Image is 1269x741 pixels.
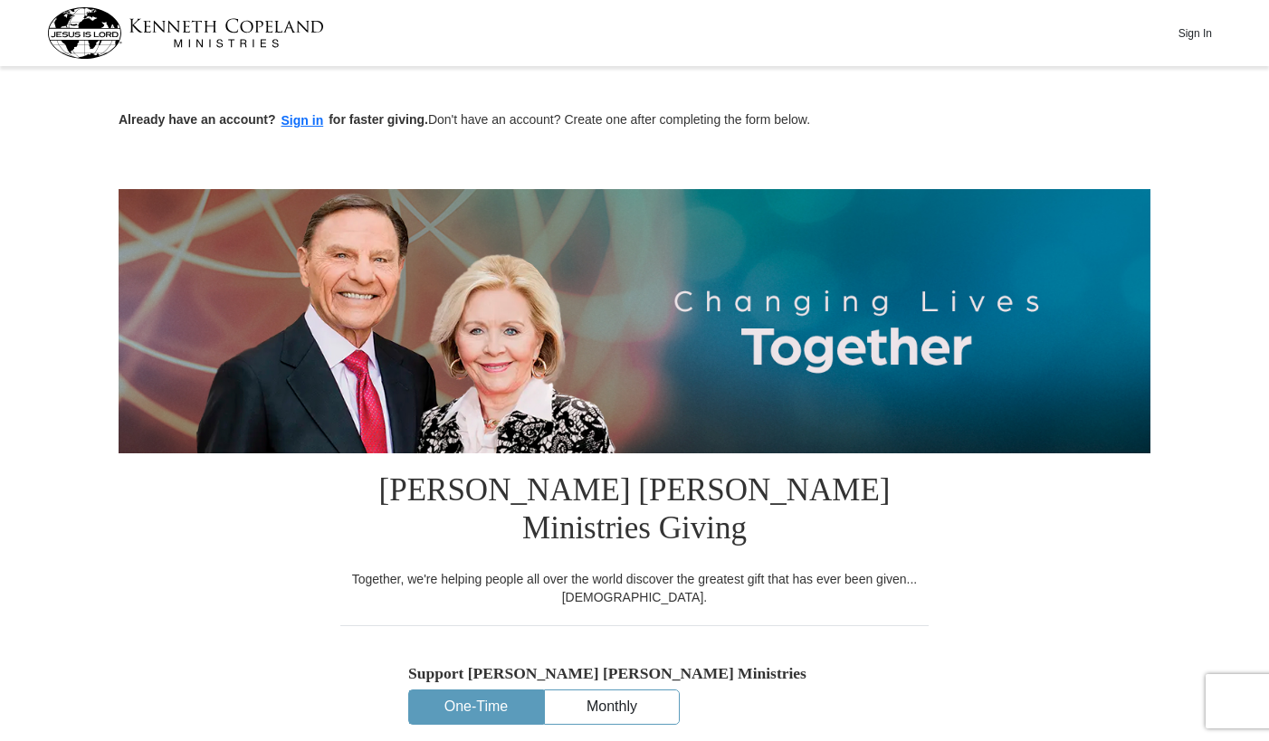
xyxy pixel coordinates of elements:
h5: Support [PERSON_NAME] [PERSON_NAME] Ministries [408,664,861,683]
p: Don't have an account? Create one after completing the form below. [119,110,1150,131]
h1: [PERSON_NAME] [PERSON_NAME] Ministries Giving [340,453,929,570]
img: kcm-header-logo.svg [47,7,324,59]
button: Sign in [276,110,329,131]
div: Together, we're helping people all over the world discover the greatest gift that has ever been g... [340,570,929,606]
button: Monthly [545,690,679,724]
strong: Already have an account? for faster giving. [119,112,428,127]
button: Sign In [1168,19,1222,47]
button: One-Time [409,690,543,724]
